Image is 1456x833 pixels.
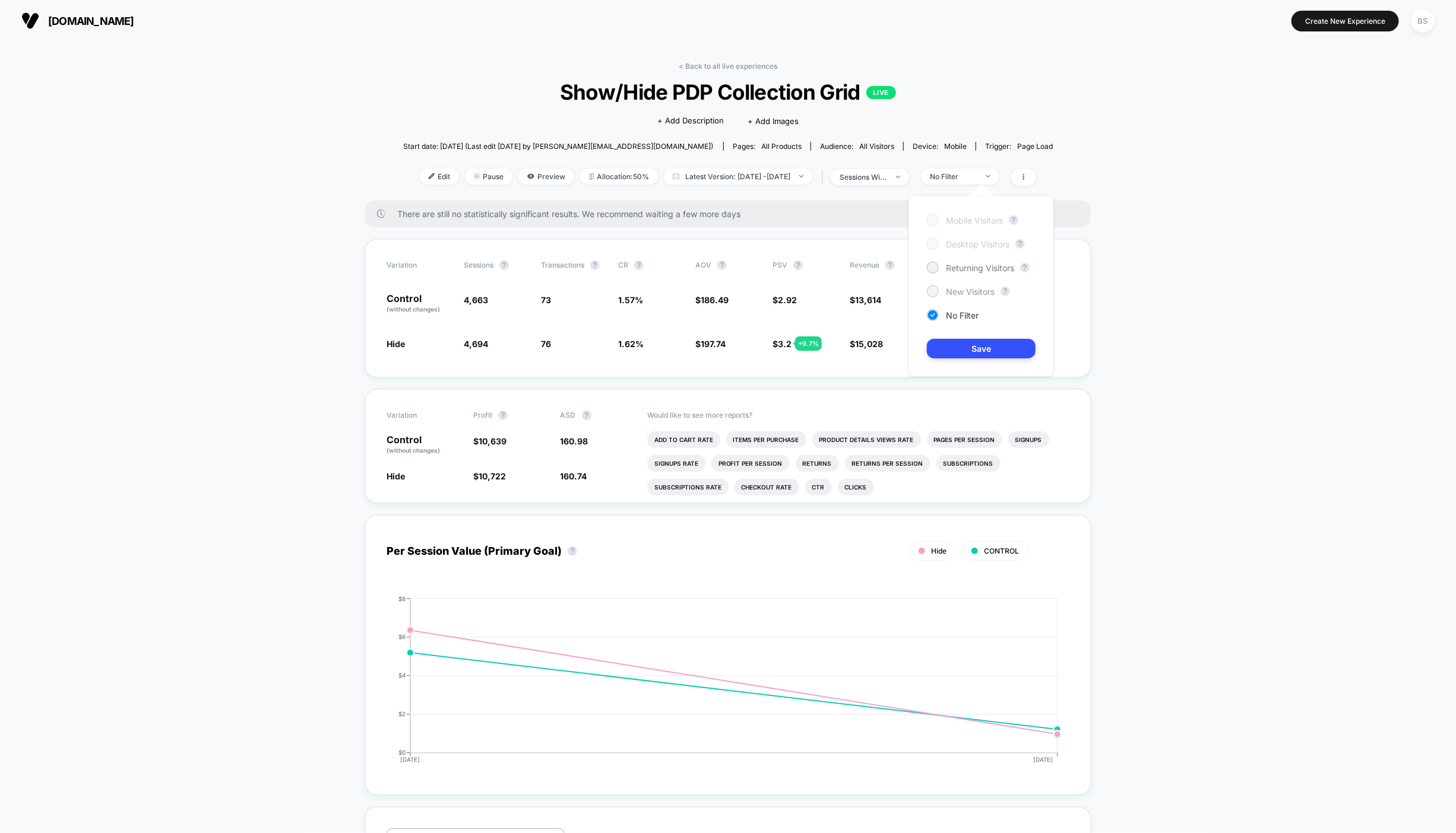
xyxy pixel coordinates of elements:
[647,411,1069,419] p: Would like to see more reports?
[859,142,894,151] span: All Visitors
[840,173,887,182] div: sessions with impression
[473,411,492,419] span: Profit
[1020,263,1030,272] button: ?
[748,116,799,126] span: + Add Images
[855,295,881,305] span: 13,614
[474,173,480,179] img: end
[773,295,797,305] span: $
[387,447,440,454] span: (without changes)
[885,260,895,270] button: ?
[400,756,420,763] tspan: [DATE]
[773,260,787,269] span: PSV
[387,471,405,481] span: Hide
[673,173,679,179] img: calendar
[1017,142,1053,151] span: Page Load
[48,15,134,27] span: [DOMAIN_NAME]
[793,260,803,270] button: ?
[850,295,881,305] span: $
[561,471,587,481] span: 160.74
[561,411,576,419] span: ASD
[818,168,831,186] span: |
[375,596,1058,774] div: PER_SESSION_VALUE
[1408,9,1438,33] button: BS
[464,339,488,349] span: 4,694
[1001,287,1010,296] button: ?
[618,260,628,269] span: CR
[946,215,1003,225] span: Mobile Visitors
[695,295,729,305] span: $
[590,260,600,270] button: ?
[695,339,726,349] span: $
[21,12,39,30] img: Visually logo
[387,411,452,420] span: Variation
[479,471,506,481] span: 10,722
[695,260,711,269] span: AOV
[931,546,947,555] span: Hide
[398,749,406,756] tspan: $0
[435,80,1020,104] span: Show/Hide PDP Collection Grid
[845,455,930,472] li: Returns Per Session
[795,336,822,351] div: + 9.7 %
[657,115,724,127] span: + Add Description
[387,294,452,314] p: Control
[18,11,138,30] button: [DOMAIN_NAME]
[398,633,406,640] tspan: $6
[986,175,990,177] img: end
[1034,756,1053,763] tspan: [DATE]
[805,479,832,495] li: Ctr
[647,479,729,495] li: Subscriptions Rate
[679,62,777,71] a: < Back to all live experiences
[647,431,720,448] li: Add To Cart Rate
[1008,431,1049,448] li: Signups
[930,172,977,181] div: No Filter
[664,168,812,185] span: Latest Version: [DATE] - [DATE]
[735,479,799,495] li: Checkout Rate
[946,287,995,297] span: New Visitors
[499,260,509,270] button: ?
[589,173,594,180] img: rebalance
[773,339,792,349] span: $
[927,431,1002,448] li: Pages Per Session
[799,175,803,177] img: end
[541,260,584,269] span: Transactions
[944,142,967,151] span: mobile
[761,142,802,151] span: all products
[541,339,551,349] span: 76
[518,168,574,185] span: Preview
[498,411,508,420] button: ?
[634,260,644,270] button: ?
[927,339,1036,358] button: Save
[896,176,900,178] img: end
[398,672,406,679] tspan: $4
[580,168,658,185] span: Allocation: 50%
[778,295,797,305] span: 2.92
[838,479,874,495] li: Clicks
[387,306,440,313] span: (without changes)
[387,260,452,270] span: Variation
[1015,239,1025,249] button: ?
[647,455,705,472] li: Signups Rate
[387,435,461,455] p: Control
[855,339,883,349] span: 15,028
[387,339,405,349] span: Hide
[618,295,643,305] span: 1.57 %
[850,339,883,349] span: $
[820,142,894,151] div: Audience:
[429,173,435,179] img: edit
[398,595,406,602] tspan: $8
[850,260,879,269] span: Revenue
[711,455,790,472] li: Profit Per Session
[984,546,1019,555] span: CONTROL
[733,142,802,151] div: Pages:
[403,142,713,151] span: Start date: [DATE] (Last edit [DATE] by [PERSON_NAME][EMAIL_ADDRESS][DOMAIN_NAME])
[717,260,727,270] button: ?
[985,142,1053,151] div: Trigger:
[473,471,506,481] span: $
[397,209,1067,219] span: There are still no statistically significant results. We recommend waiting a few more days
[903,142,976,151] span: Device:
[398,710,406,717] tspan: $2
[796,455,839,472] li: Returns
[568,546,577,556] button: ?
[936,455,1001,472] li: Subscriptions
[726,431,806,448] li: Items Per Purchase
